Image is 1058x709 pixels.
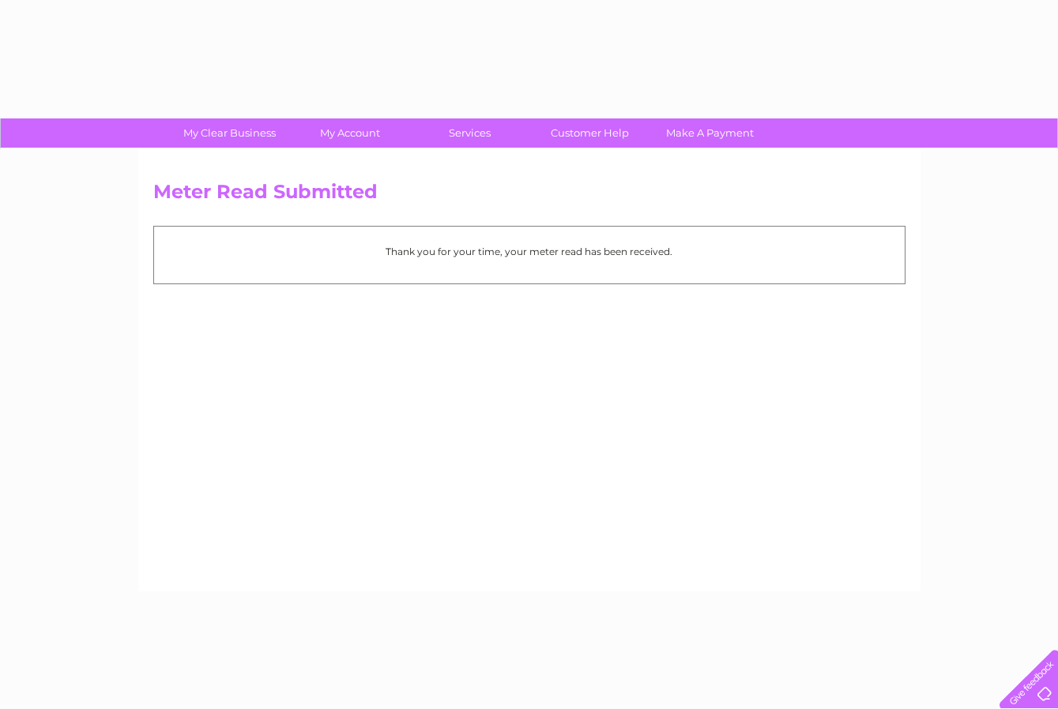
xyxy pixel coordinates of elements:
h2: Meter Read Submitted [153,181,906,211]
a: Customer Help [525,118,655,148]
p: Thank you for your time, your meter read has been received. [162,244,897,259]
a: My Account [284,118,415,148]
a: Make A Payment [645,118,775,148]
a: My Clear Business [164,118,295,148]
a: Services [405,118,535,148]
